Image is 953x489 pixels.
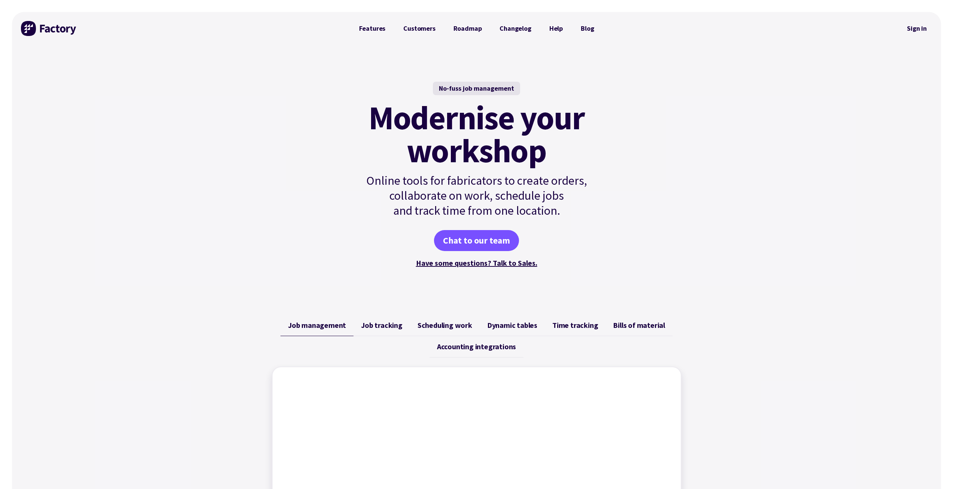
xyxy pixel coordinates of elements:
span: Dynamic tables [487,321,537,330]
nav: Primary Navigation [350,21,603,36]
a: Have some questions? Talk to Sales. [416,258,537,268]
nav: Secondary Navigation [902,20,932,37]
span: Job management [288,321,346,330]
mark: Modernise your workshop [368,101,585,167]
a: Sign in [902,20,932,37]
span: Scheduling work [418,321,472,330]
a: Roadmap [444,21,491,36]
img: Factory [21,21,77,36]
a: Customers [394,21,444,36]
div: No-fuss job management [433,82,520,95]
p: Online tools for fabricators to create orders, collaborate on work, schedule jobs and track time ... [350,173,603,218]
a: Chat to our team [434,230,519,251]
span: Bills of material [613,321,665,330]
a: Help [540,21,572,36]
a: Features [350,21,395,36]
span: Job tracking [361,321,403,330]
a: Changelog [491,21,540,36]
span: Accounting integrations [437,342,516,351]
a: Blog [572,21,603,36]
span: Time tracking [552,321,598,330]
